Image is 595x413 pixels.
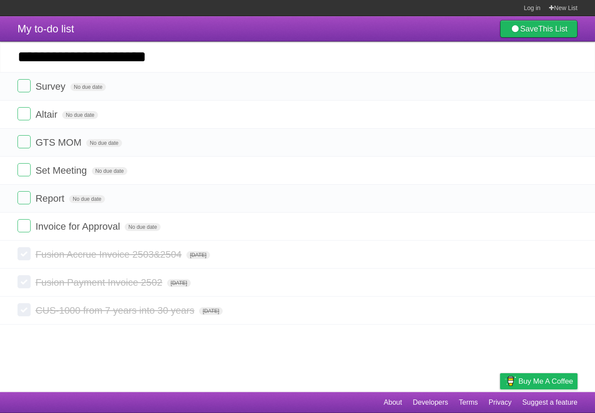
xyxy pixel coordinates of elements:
a: Developers [413,394,448,411]
span: Report [35,193,66,204]
span: Set Meeting [35,165,89,176]
span: Altair [35,109,59,120]
a: Privacy [489,394,511,411]
span: Invoice for Approval [35,221,122,232]
a: SaveThis List [500,20,577,38]
span: CUS-1000 from 7 years into 30 years [35,305,196,316]
span: [DATE] [167,279,191,287]
a: About [384,394,402,411]
span: [DATE] [186,251,210,259]
span: [DATE] [199,307,223,315]
label: Done [17,135,31,148]
span: No due date [92,167,127,175]
span: No due date [69,195,105,203]
label: Done [17,275,31,288]
span: No due date [70,83,106,91]
label: Done [17,247,31,260]
b: This List [538,24,567,33]
span: No due date [125,223,160,231]
label: Done [17,303,31,316]
span: Survey [35,81,67,92]
label: Done [17,107,31,120]
span: No due date [86,139,122,147]
span: Buy me a coffee [518,374,573,389]
label: Done [17,191,31,204]
span: Fusion Accrue Invoice 2503&2504 [35,249,184,260]
span: No due date [62,111,98,119]
label: Done [17,79,31,92]
label: Done [17,163,31,176]
a: Buy me a coffee [500,373,577,389]
span: GTS MOM [35,137,84,148]
span: Fusion Payment Invoice 2502 [35,277,164,288]
img: Buy me a coffee [504,374,516,388]
a: Terms [459,394,478,411]
a: Suggest a feature [522,394,577,411]
label: Done [17,219,31,232]
span: My to-do list [17,23,74,35]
